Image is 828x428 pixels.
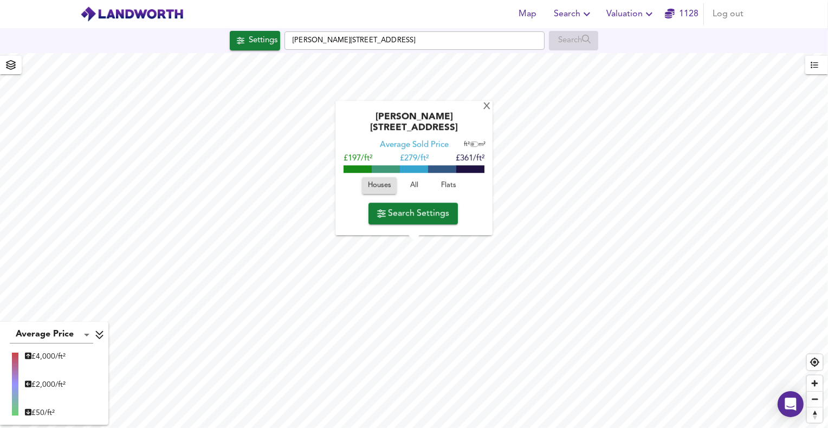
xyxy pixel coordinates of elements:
button: Reset bearing to north [807,407,823,423]
div: Enable a Source before running a Search [549,31,598,50]
div: £ 4,000/ft² [25,351,66,362]
button: Flats [431,178,466,194]
div: £ 2,000/ft² [25,379,66,390]
img: logo [80,6,184,22]
span: £197/ft² [344,155,372,163]
div: Click to configure Search Settings [230,31,280,50]
span: £361/ft² [456,155,484,163]
span: £ 279/ft² [400,155,429,163]
button: Map [510,3,545,25]
div: X [482,102,491,112]
button: Find my location [807,354,823,370]
span: Search Settings [377,206,449,221]
div: Settings [249,34,277,48]
span: Zoom out [807,392,823,407]
input: Enter a location... [284,31,545,50]
button: Log out [708,3,748,25]
button: Search [549,3,598,25]
button: Search Settings [368,203,458,224]
a: 1128 [665,7,698,22]
button: Houses [362,178,397,194]
button: Valuation [602,3,660,25]
span: Search [554,7,593,22]
button: Zoom out [807,391,823,407]
button: Settings [230,31,280,50]
span: Reset bearing to north [807,407,823,423]
span: ft² [464,142,470,148]
button: Zoom in [807,375,823,391]
span: Houses [367,180,391,192]
button: 1128 [664,3,699,25]
div: [PERSON_NAME][STREET_ADDRESS] [341,112,487,140]
span: Map [515,7,541,22]
span: Log out [713,7,743,22]
span: All [399,180,429,192]
span: Flats [434,180,463,192]
div: Open Intercom Messenger [778,391,804,417]
button: All [397,178,431,194]
div: Average Sold Price [380,140,449,151]
div: Average Price [10,326,93,343]
span: Valuation [606,7,656,22]
span: m² [478,142,486,148]
div: £ 50/ft² [25,407,66,418]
